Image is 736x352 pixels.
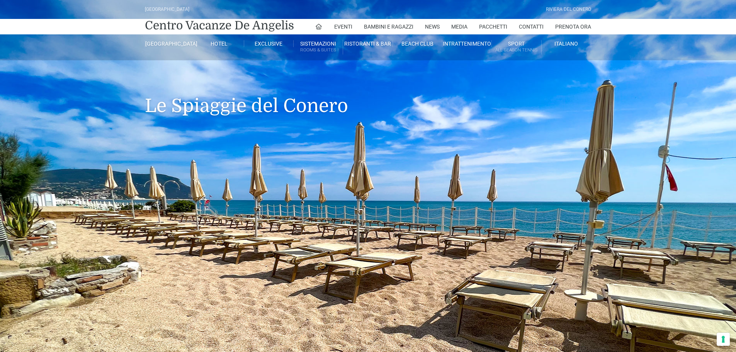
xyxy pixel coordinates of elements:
a: Contatti [519,19,544,34]
h1: Le Spiaggie del Conero [145,60,591,128]
a: Hotel [194,40,244,47]
small: All Season Tennis [492,46,541,54]
a: Centro Vacanze De Angelis [145,18,294,33]
a: Bambini e Ragazzi [364,19,413,34]
a: Ristoranti & Bar [343,40,393,47]
div: Riviera Del Conero [546,6,591,13]
a: Media [451,19,467,34]
a: SportAll Season Tennis [492,40,541,54]
a: SistemazioniRooms & Suites [294,40,343,54]
small: Rooms & Suites [294,46,343,54]
span: Italiano [554,41,578,47]
a: News [425,19,440,34]
a: Intrattenimento [442,40,492,47]
a: Prenota Ora [555,19,591,34]
a: Italiano [542,40,591,47]
a: Pacchetti [479,19,507,34]
a: [GEOGRAPHIC_DATA] [145,40,194,47]
a: Exclusive [244,40,294,47]
a: Beach Club [393,40,442,47]
div: [GEOGRAPHIC_DATA] [145,6,189,13]
a: Eventi [334,19,352,34]
button: Le tue preferenze relative al consenso per le tecnologie di tracciamento [717,333,730,346]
